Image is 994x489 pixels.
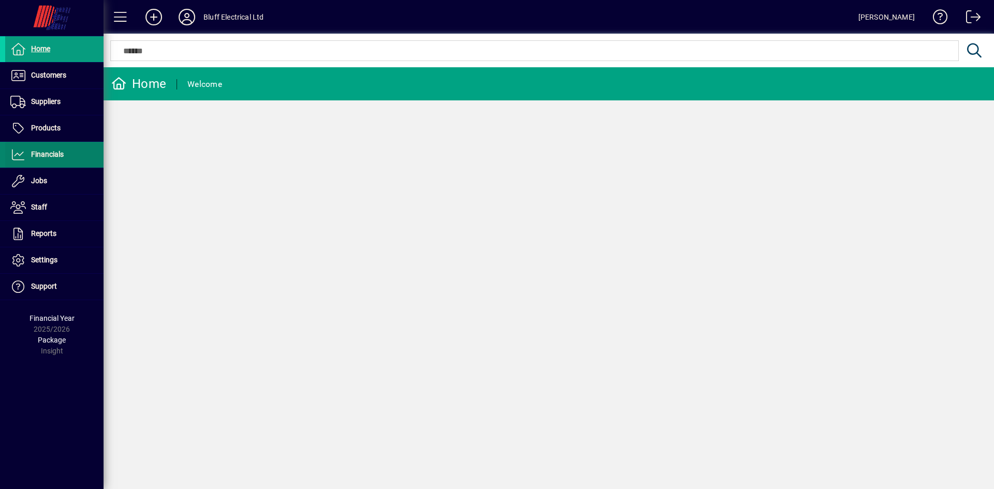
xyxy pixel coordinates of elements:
[31,256,57,264] span: Settings
[31,124,61,132] span: Products
[38,336,66,344] span: Package
[5,89,104,115] a: Suppliers
[31,229,56,238] span: Reports
[170,8,203,26] button: Profile
[31,150,64,158] span: Financials
[31,203,47,211] span: Staff
[5,221,104,247] a: Reports
[31,176,47,185] span: Jobs
[5,115,104,141] a: Products
[5,168,104,194] a: Jobs
[958,2,981,36] a: Logout
[31,282,57,290] span: Support
[5,274,104,300] a: Support
[31,45,50,53] span: Home
[137,8,170,26] button: Add
[5,142,104,168] a: Financials
[5,63,104,88] a: Customers
[5,195,104,220] a: Staff
[31,71,66,79] span: Customers
[187,76,222,93] div: Welcome
[5,247,104,273] a: Settings
[31,97,61,106] span: Suppliers
[111,76,166,92] div: Home
[925,2,948,36] a: Knowledge Base
[203,9,264,25] div: Bluff Electrical Ltd
[30,314,75,322] span: Financial Year
[858,9,915,25] div: [PERSON_NAME]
